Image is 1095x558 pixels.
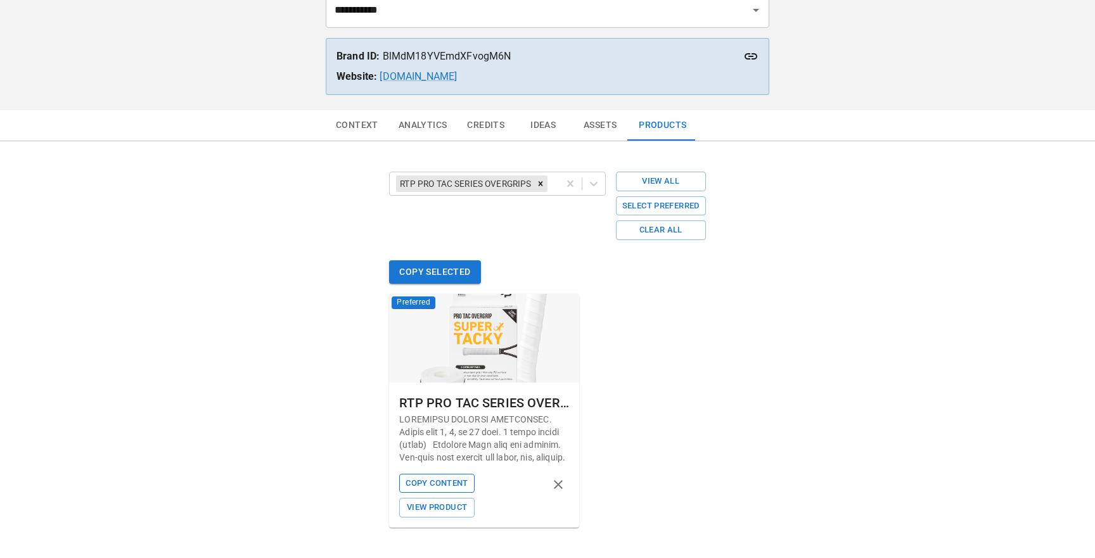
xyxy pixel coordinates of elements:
[399,498,474,517] button: View Product
[396,175,533,192] div: RTP PRO TAC SERIES OVERGRIPS
[747,1,765,19] button: Open
[616,172,706,191] button: View All
[336,49,759,64] p: BlMdM18YVEmdXFvogM6N
[336,70,377,82] strong: Website:
[616,220,706,240] button: Clear All
[392,296,435,309] span: Preferred
[534,175,547,192] div: Remove RTP PRO TAC SERIES OVERGRIPS
[388,110,458,141] button: Analytics
[399,413,569,464] p: LOREMIPSU DOLORSI AMETCONSEC. Adipis elit 1, 4, se 27 doei. 1 tempo incidi (utlab) Etdolore Magn ...
[389,294,579,383] img: RTP PRO TAC SERIES OVERGRIPS
[572,110,629,141] button: Assets
[629,110,696,141] button: Products
[399,393,569,413] div: RTP PRO TAC SERIES OVERGRIPS
[389,260,480,284] button: Copy Selected
[326,110,388,141] button: Context
[336,50,380,62] strong: Brand ID:
[616,196,706,216] button: Select Preferred
[457,110,515,141] button: Credits
[399,474,474,493] button: Copy Content
[515,110,572,141] button: Ideas
[547,474,569,495] button: remove product
[380,70,457,82] a: [DOMAIN_NAME]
